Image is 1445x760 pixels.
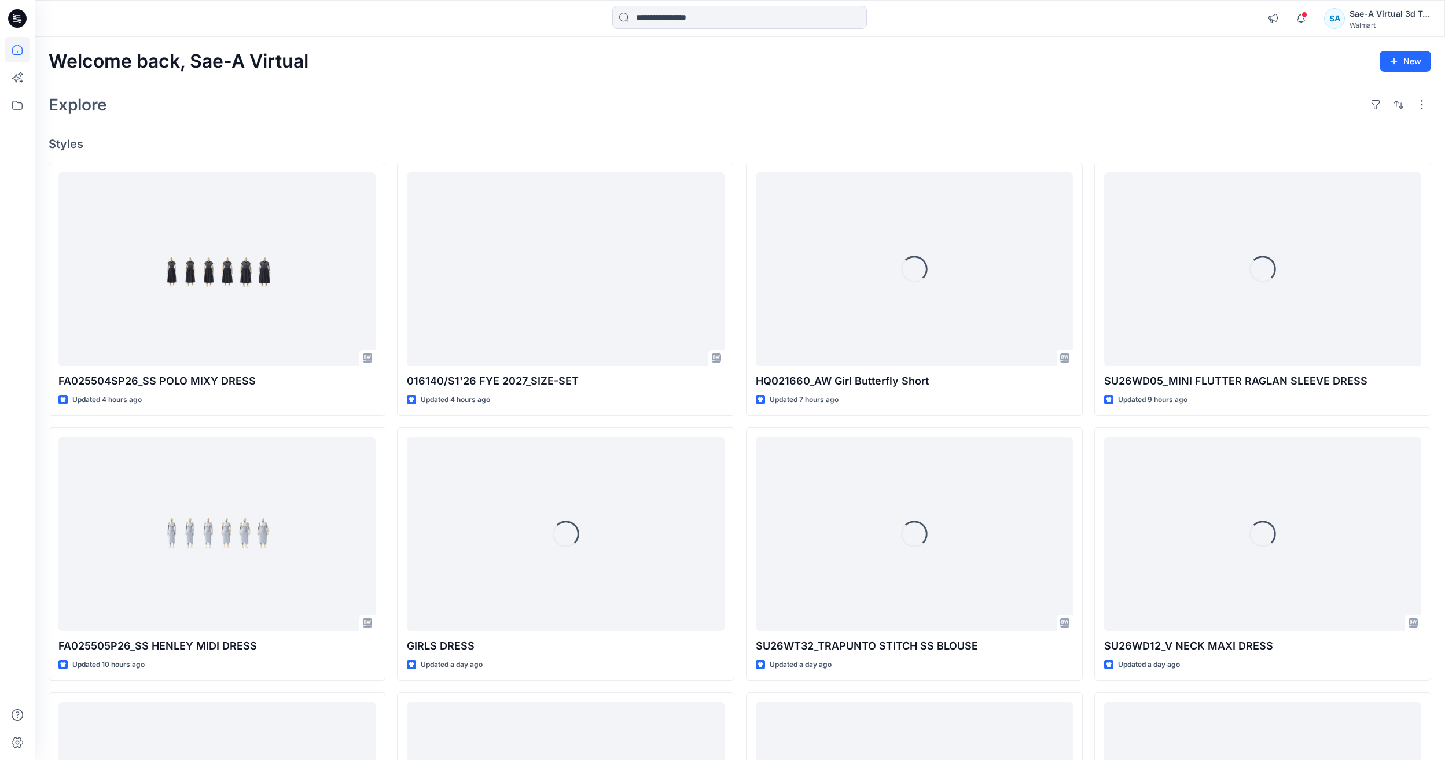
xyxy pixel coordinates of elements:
p: SU26WT32_TRAPUNTO STITCH SS BLOUSE [756,638,1073,654]
p: SU26WD05_MINI FLUTTER RAGLAN SLEEVE DRESS [1104,373,1421,389]
button: New [1380,51,1431,72]
p: 016140/S1'26 FYE 2027_SIZE-SET [407,373,724,389]
p: Updated 7 hours ago [770,394,839,406]
p: Updated 9 hours ago [1118,394,1187,406]
p: SU26WD12_V NECK MAXI DRESS [1104,638,1421,654]
h4: Styles [49,137,1431,151]
p: Updated 4 hours ago [72,394,142,406]
p: FA025504SP26_SS POLO MIXY DRESS [58,373,376,389]
p: Updated a day ago [770,659,832,671]
p: GIRLS DRESS [407,638,724,654]
p: HQ021660_AW Girl Butterfly Short [756,373,1073,389]
p: Updated a day ago [1118,659,1180,671]
div: Sae-A Virtual 3d Team [1350,7,1431,21]
div: SA [1324,8,1345,29]
a: FA025504SP26_SS POLO MIXY DRESS [58,172,376,366]
p: Updated a day ago [421,659,483,671]
h2: Welcome back, Sae-A Virtual [49,51,308,72]
div: Walmart [1350,21,1431,29]
h2: Explore [49,95,107,114]
p: Updated 4 hours ago [421,394,490,406]
p: Updated 10 hours ago [72,659,145,671]
p: FA025505P26_SS HENLEY MIDI DRESS [58,638,376,654]
a: FA025505P26_SS HENLEY MIDI DRESS [58,437,376,631]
